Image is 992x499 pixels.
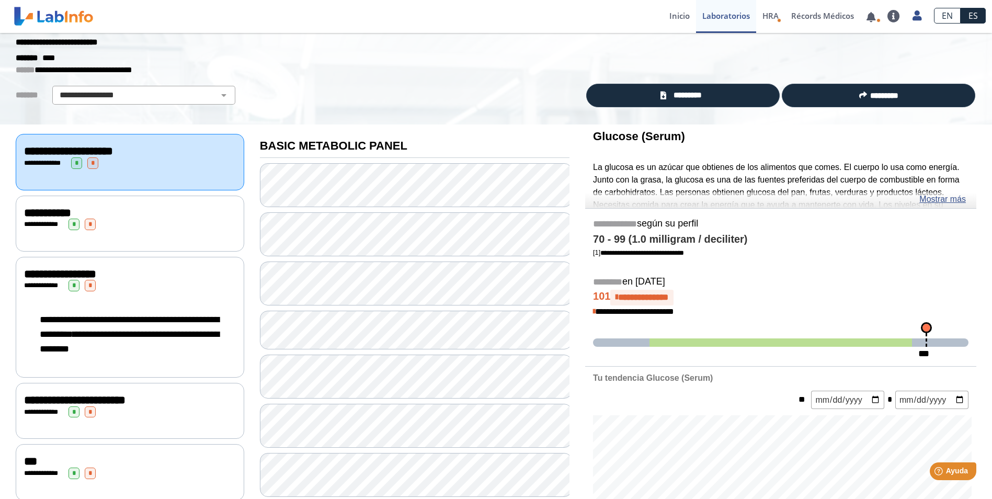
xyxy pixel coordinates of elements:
[593,290,968,305] h4: 101
[593,218,968,230] h5: según su perfil
[593,276,968,288] h5: en [DATE]
[961,8,986,24] a: ES
[895,391,968,409] input: mm/dd/yyyy
[593,233,968,246] h4: 70 - 99 (1.0 milligram / deciliter)
[260,139,407,152] b: BASIC METABOLIC PANEL
[593,161,968,236] p: La glucosa es un azúcar que obtienes de los alimentos que comes. El cuerpo lo usa como energía. J...
[593,373,713,382] b: Tu tendencia Glucose (Serum)
[899,458,980,487] iframe: Help widget launcher
[934,8,961,24] a: EN
[811,391,884,409] input: mm/dd/yyyy
[762,10,779,21] span: HRA
[919,193,966,206] a: Mostrar más
[593,130,685,143] b: Glucose (Serum)
[593,248,684,256] a: [1]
